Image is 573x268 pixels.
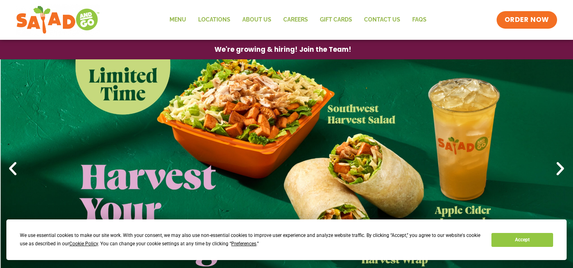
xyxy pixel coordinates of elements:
[69,241,98,246] span: Cookie Policy
[314,11,358,29] a: GIFT CARDS
[505,15,549,25] span: ORDER NOW
[491,233,553,247] button: Accept
[214,46,351,53] span: We're growing & hiring! Join the Team!
[552,160,569,178] div: Next slide
[16,4,100,36] img: new-SAG-logo-768×292
[358,11,406,29] a: Contact Us
[20,231,482,248] div: We use essential cookies to make our site work. With your consent, we may also use non-essential ...
[406,11,433,29] a: FAQs
[277,11,314,29] a: Careers
[4,160,21,178] div: Previous slide
[231,241,256,246] span: Preferences
[6,219,567,260] div: Cookie Consent Prompt
[497,11,557,29] a: ORDER NOW
[164,11,433,29] nav: Menu
[164,11,192,29] a: Menu
[203,40,363,59] a: We're growing & hiring! Join the Team!
[236,11,277,29] a: About Us
[192,11,236,29] a: Locations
